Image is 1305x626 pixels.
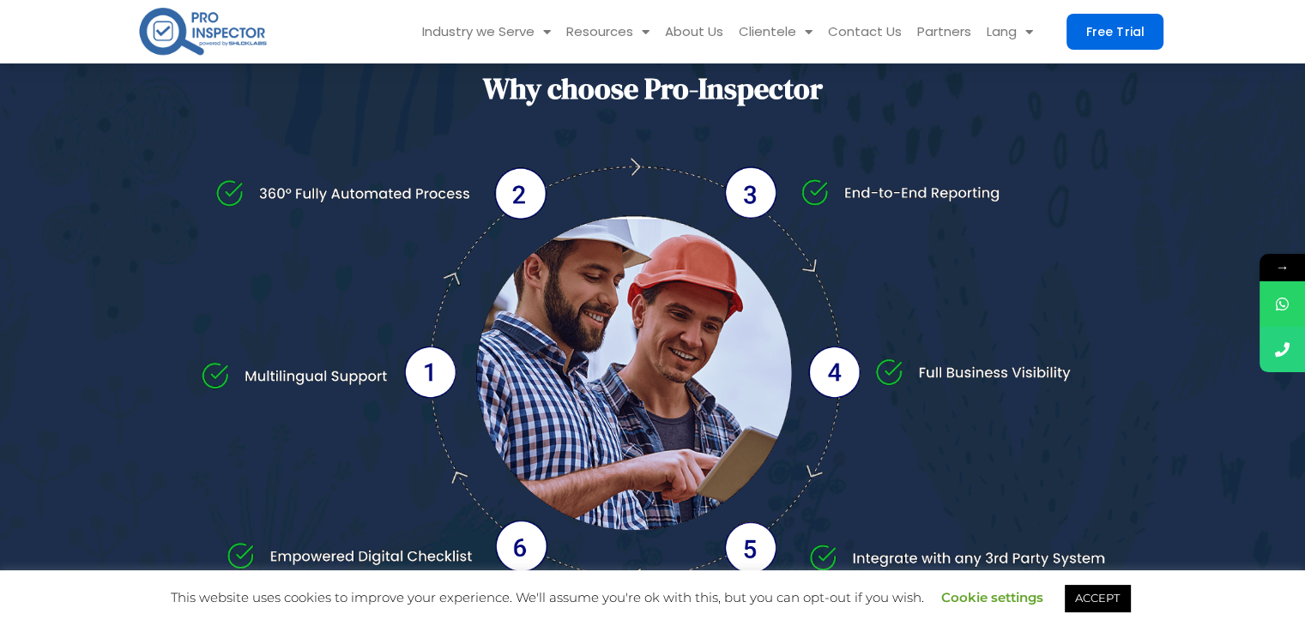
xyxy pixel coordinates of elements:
span: This website uses cookies to improve your experience. We'll assume you're ok with this, but you c... [171,589,1134,605]
img: whychooseproinspector [201,158,1105,586]
span: → [1260,254,1305,281]
img: pro-inspector-logo [137,4,269,58]
h4: Why choose Pro-Inspector [201,71,1105,106]
a: Cookie settings [941,589,1043,605]
a: Free Trial [1066,14,1163,50]
a: ACCEPT [1065,585,1130,611]
span: Free Trial [1086,26,1144,38]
